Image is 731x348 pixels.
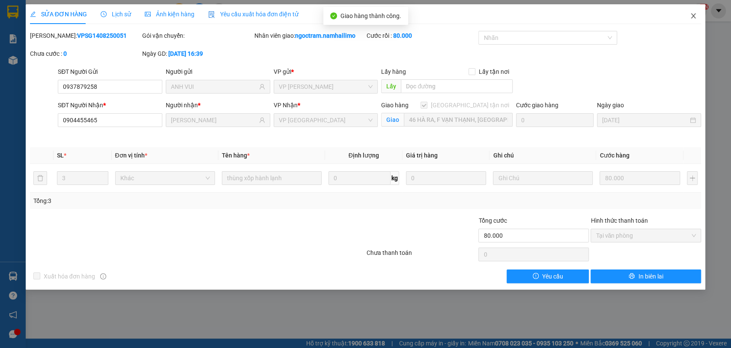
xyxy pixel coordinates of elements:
img: logo.jpg [4,4,34,34]
span: Tại văn phòng [596,229,696,242]
b: 0 [63,50,67,57]
span: Lấy tận nơi [475,67,513,76]
label: Cước giao hàng [516,102,558,109]
span: Giao [381,113,404,127]
input: Giao tận nơi [404,113,513,127]
span: Cước hàng [600,152,629,159]
span: SL [57,152,64,159]
span: Ảnh kiện hàng [145,11,194,18]
span: Lấy hàng [381,68,406,75]
div: Ngày GD: [142,49,253,58]
span: VP Nhận [274,102,298,109]
button: plus [687,171,698,185]
span: Định lượng [349,152,379,159]
span: Tên hàng [222,152,250,159]
input: 0 [600,171,680,185]
span: Giao hàng thành công. [340,12,401,19]
div: Chưa thanh toán [366,248,478,263]
li: Nam Hải Limousine [4,4,124,36]
div: SĐT Người Gửi [58,67,162,76]
b: [DATE] 16:39 [168,50,203,57]
th: Ghi chú [489,147,596,164]
span: VP Phạm Ngũ Lão [279,80,373,93]
li: VP VP [GEOGRAPHIC_DATA] [59,46,114,75]
span: kg [391,171,399,185]
div: Tổng: 3 [33,196,283,206]
span: picture [145,11,151,17]
span: check-circle [330,12,337,19]
span: Tổng cước [478,217,507,224]
input: Ghi Chú [493,171,593,185]
img: icon [208,11,215,18]
input: 0 [406,171,486,185]
input: VD: Bàn, Ghế [222,171,322,185]
input: Tên người nhận [171,115,257,125]
span: edit [30,11,36,17]
span: In biên lai [638,272,663,281]
span: [GEOGRAPHIC_DATA] tận nơi [427,100,513,110]
span: Giao hàng [381,102,409,109]
span: Lấy [381,79,401,93]
input: Tên người gửi [171,82,257,91]
b: ngoctram.namhailimo [295,32,355,39]
div: Nhân viên giao: [254,31,365,40]
div: Gói vận chuyển: [142,31,253,40]
span: user [259,117,265,123]
span: info-circle [100,273,106,279]
span: Yêu cầu xuất hóa đơn điện tử [208,11,298,18]
span: Đơn vị tính [115,152,147,159]
span: printer [629,273,635,280]
div: Người gửi [166,67,270,76]
span: clock-circle [101,11,107,17]
button: delete [33,171,47,185]
label: Ngày giao [597,102,624,109]
div: Cước rồi : [366,31,477,40]
label: Hình thức thanh toán [591,217,647,224]
span: Lịch sử [101,11,131,18]
b: 80.000 [393,32,412,39]
li: VP VP [PERSON_NAME] Lão [4,46,59,75]
span: close [690,12,697,19]
button: printerIn biên lai [591,269,701,283]
input: Ngày giao [602,115,689,125]
b: VPSG1408250051 [77,32,127,39]
span: Yêu cầu [542,272,563,281]
input: Cước giao hàng [516,113,594,127]
input: Dọc đường [401,79,513,93]
span: SỬA ĐƠN HÀNG [30,11,87,18]
div: Người nhận [166,100,270,110]
span: Giá trị hàng [406,152,438,159]
span: Khác [120,172,210,185]
div: [PERSON_NAME]: [30,31,140,40]
button: Close [681,4,705,28]
span: exclamation-circle [533,273,539,280]
div: Chưa cước : [30,49,140,58]
div: VP gửi [274,67,378,76]
button: exclamation-circleYêu cầu [507,269,589,283]
span: VP Nha Trang [279,114,373,127]
div: SĐT Người Nhận [58,100,162,110]
span: user [259,84,265,90]
span: Xuất hóa đơn hàng [40,272,98,281]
